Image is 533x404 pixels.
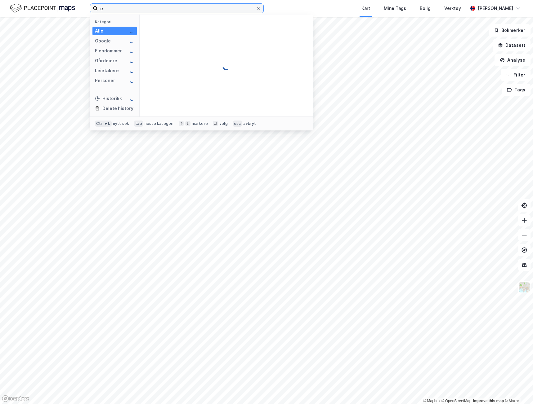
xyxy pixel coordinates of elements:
button: Datasett [493,39,531,51]
img: spinner.a6d8c91a73a9ac5275cf975e30b51cfb.svg [129,68,134,73]
div: Ctrl + k [95,121,112,127]
div: Eiendommer [95,47,122,55]
img: spinner.a6d8c91a73a9ac5275cf975e30b51cfb.svg [129,96,134,101]
div: markere [192,121,208,126]
div: Leietakere [95,67,119,74]
div: Kategori [95,20,137,24]
img: Z [518,281,530,293]
div: velg [219,121,228,126]
button: Filter [501,69,531,81]
div: esc [233,121,242,127]
input: Søk på adresse, matrikkel, gårdeiere, leietakere eller personer [98,4,256,13]
div: Alle [95,27,103,35]
img: spinner.a6d8c91a73a9ac5275cf975e30b51cfb.svg [222,61,231,71]
iframe: Chat Widget [502,374,533,404]
div: Delete history [102,105,133,112]
button: Bokmerker [489,24,531,37]
a: Mapbox [423,399,440,403]
div: Google [95,37,111,45]
img: spinner.a6d8c91a73a9ac5275cf975e30b51cfb.svg [129,29,134,33]
div: neste kategori [145,121,174,126]
div: Kontrollprogram for chat [502,374,533,404]
a: Improve this map [473,399,504,403]
img: spinner.a6d8c91a73a9ac5275cf975e30b51cfb.svg [129,38,134,43]
a: Mapbox homepage [2,395,29,402]
div: nytt søk [113,121,129,126]
a: OpenStreetMap [441,399,472,403]
div: Verktøy [444,5,461,12]
div: Gårdeiere [95,57,117,64]
div: Kart [361,5,370,12]
div: avbryt [243,121,256,126]
img: spinner.a6d8c91a73a9ac5275cf975e30b51cfb.svg [129,78,134,83]
div: Mine Tags [384,5,406,12]
div: Personer [95,77,115,84]
div: tab [134,121,143,127]
img: spinner.a6d8c91a73a9ac5275cf975e30b51cfb.svg [129,58,134,63]
div: Historikk [95,95,122,102]
div: Bolig [420,5,431,12]
img: spinner.a6d8c91a73a9ac5275cf975e30b51cfb.svg [129,48,134,53]
img: logo.f888ab2527a4732fd821a326f86c7f29.svg [10,3,75,14]
button: Tags [502,84,531,96]
div: [PERSON_NAME] [478,5,513,12]
button: Analyse [495,54,531,66]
